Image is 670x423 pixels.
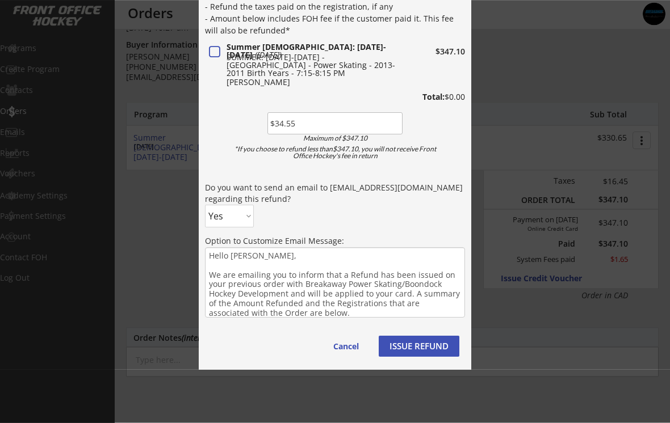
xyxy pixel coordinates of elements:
div: Option to Customize Email Message: [205,236,465,247]
div: Do you want to send an email to [EMAIL_ADDRESS][DOMAIN_NAME] regarding this refund? [205,183,465,205]
div: [PERSON_NAME] [227,79,399,87]
div: $347.10 [403,48,465,56]
em: ([DATE]) [255,50,282,61]
div: $0.00 [392,94,465,101]
div: *If you choose to refund less than$347.10, you will not receive Front Office Hockey's fee in return [225,146,445,160]
input: Amount to refund [267,113,403,135]
strong: Total: [422,92,445,103]
strong: Summer [DEMOGRAPHIC_DATA]: [DATE]-[DATE] [227,42,386,61]
button: Cancel [322,336,370,357]
div: Maximum of $347.10 [271,136,399,142]
div: SUMMER: [DATE]-[DATE] - [GEOGRAPHIC_DATA] - Power Skating - 2013-2011 Birth Years - 7:15-8:15 PM [227,54,399,78]
button: ISSUE REFUND [379,336,459,357]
